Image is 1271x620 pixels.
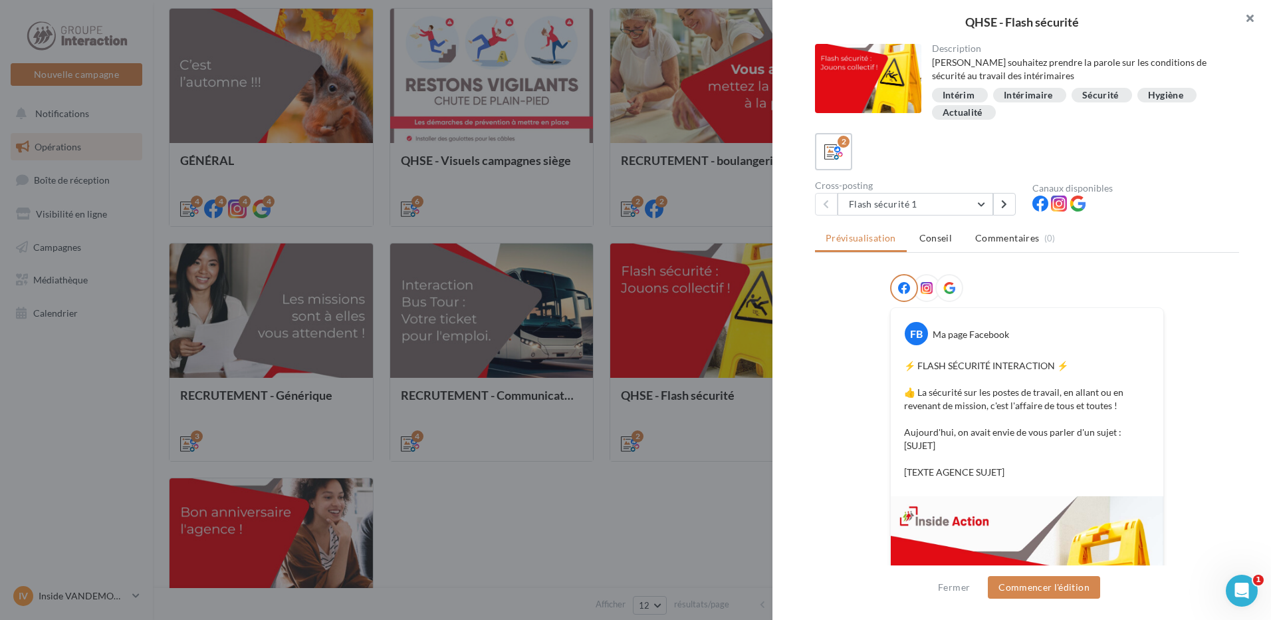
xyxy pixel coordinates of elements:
button: Fermer [933,579,975,595]
div: Intérim [943,90,975,100]
div: Actualité [943,108,982,118]
div: Hygiène [1148,90,1183,100]
div: Ma page Facebook [933,328,1009,341]
div: [PERSON_NAME] souhaitez prendre la parole sur les conditions de sécurité au travail des intérimaires [932,56,1229,82]
p: ⚡️ FLASH SÉCURITÉ INTERACTION ⚡️ 👍 La sécurité sur les postes de travail, en allant ou en revenan... [904,359,1150,479]
div: Sécurité [1082,90,1119,100]
div: Canaux disponibles [1032,184,1239,193]
div: Description [932,44,1229,53]
span: 1 [1253,575,1264,585]
div: Intérimaire [1004,90,1053,100]
span: (0) [1044,233,1056,243]
button: Commencer l'édition [988,576,1100,599]
div: FB [905,322,928,345]
button: Flash sécurité 1 [838,193,993,216]
span: Conseil [919,232,952,243]
div: Cross-posting [815,181,1022,190]
div: 2 [838,136,850,148]
div: QHSE - Flash sécurité [794,16,1250,28]
span: Commentaires [975,232,1039,245]
iframe: Intercom live chat [1226,575,1258,607]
